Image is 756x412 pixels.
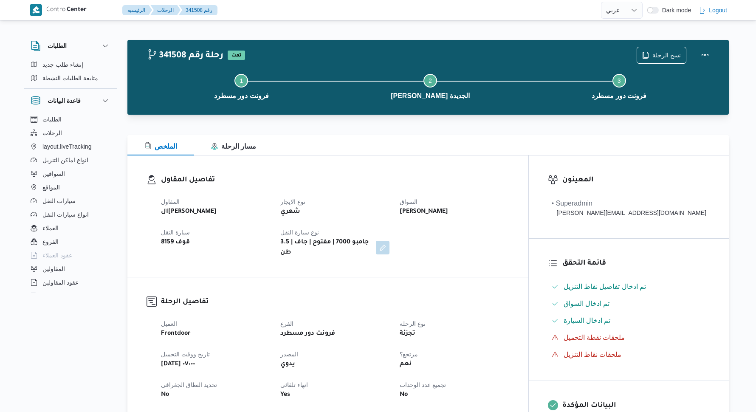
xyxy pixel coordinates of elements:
button: ملحقات نقطة التحميل [548,331,710,344]
span: الرحلات [42,128,62,138]
b: فرونت دور مسطرد [280,329,335,339]
button: تم ادخال تفاصيل نفاط التنزيل [548,280,710,293]
button: انواع اماكن التنزيل [27,153,114,167]
span: نوع الايجار [280,198,305,205]
span: عقود المقاولين [42,277,79,288]
div: الطلبات [24,58,117,88]
button: الرئيسيه [122,5,152,15]
button: 341508 رقم [179,5,217,15]
span: السواق [400,198,417,205]
span: فرونت دور مسطرد [214,91,269,101]
b: Yes [280,390,290,400]
button: عقود المقاولين [27,276,114,289]
b: جامبو 7000 | مفتوح | جاف | 3.5 طن [280,237,370,258]
span: [PERSON_NAME] الجديدة [391,91,470,101]
span: 1 [240,77,243,84]
span: تم ادخال السواق [564,300,610,307]
span: فرونت دور مسطرد [592,91,646,101]
button: الطلبات [27,113,114,126]
span: تجميع عدد الوحدات [400,381,446,388]
b: ال[PERSON_NAME] [161,207,217,217]
button: سيارات النقل [27,194,114,208]
img: X8yXhbKr1z7QwAAAABJRU5ErkJggg== [30,4,42,16]
button: نسخ الرحلة [637,47,686,64]
span: تم ادخال تفاصيل نفاط التنزيل [564,282,646,292]
span: إنشاء طلب جديد [42,59,83,70]
span: سيارات النقل [42,196,76,206]
b: تجزئة [400,329,415,339]
span: المصدر [280,351,298,358]
span: الطلبات [42,114,62,124]
div: [PERSON_NAME][EMAIL_ADDRESS][DOMAIN_NAME] [552,209,706,217]
button: متابعة الطلبات النشطة [27,71,114,85]
button: layout.liveTracking [27,140,114,153]
span: تحديد النطاق الجغرافى [161,381,217,388]
span: انهاء تلقائي [280,381,308,388]
span: ملحقات نقاط التنزيل [564,350,622,360]
span: سيارة النقل [161,229,190,236]
button: العملاء [27,221,114,235]
button: المقاولين [27,262,114,276]
span: تم ادخال السواق [564,299,610,309]
b: تمت [231,53,241,58]
span: نوع الرحله [400,320,426,327]
button: عقود العملاء [27,248,114,262]
button: الرحلات [150,5,181,15]
button: الفروع [27,235,114,248]
span: عقود العملاء [42,250,72,260]
span: مرتجع؟ [400,351,418,358]
span: الملخص [144,143,177,150]
span: ملحقات نقطة التحميل [564,333,625,343]
span: تم ادخال تفاصيل نفاط التنزيل [564,283,646,290]
span: المقاول [161,198,180,205]
span: 2 [429,77,432,84]
h2: 341508 رحلة رقم [147,51,223,62]
span: ملحقات نقاط التنزيل [564,351,622,358]
button: السواقين [27,167,114,181]
span: تم ادخال السيارة [564,317,611,324]
span: نسخ الرحلة [652,50,681,60]
button: Actions [697,47,714,64]
span: المقاولين [42,264,65,274]
span: تاريخ ووقت التحميل [161,351,210,358]
b: يدوي [280,359,295,370]
button: المواقع [27,181,114,194]
button: إنشاء طلب جديد [27,58,114,71]
span: مسار الرحلة [211,143,256,150]
span: تمت [228,51,245,60]
button: فرونت دور مسطرد [525,64,714,108]
button: انواع سيارات النقل [27,208,114,221]
span: انواع اماكن التنزيل [42,155,88,165]
button: اجهزة التليفون [27,289,114,303]
b: قوف 8159 [161,237,190,248]
b: نعم [400,359,412,370]
button: [PERSON_NAME] الجديدة [336,64,525,108]
h3: الطلبات [48,41,67,51]
h3: البيانات المؤكدة [562,400,710,412]
b: No [161,390,169,400]
b: [PERSON_NAME] [400,207,448,217]
span: المواقع [42,182,60,192]
span: العميل [161,320,177,327]
div: قاعدة البيانات [24,113,117,296]
b: شهري [280,207,300,217]
span: الفرع [280,320,293,327]
span: Dark mode [659,7,691,14]
span: السواقين [42,169,65,179]
h3: المعينون [562,175,710,186]
button: تم ادخال السيارة [548,314,710,327]
span: 3 [618,77,621,84]
span: الفروع [42,237,59,247]
b: Center [67,7,87,14]
b: No [400,390,408,400]
span: العملاء [42,223,59,233]
h3: تفاصيل المقاول [161,175,509,186]
span: • Superadmin mohamed.nabil@illa.com.eg [552,198,706,217]
h3: تفاصيل الرحلة [161,296,509,308]
h3: قاعدة البيانات [48,96,81,106]
button: الطلبات [31,41,110,51]
span: ملحقات نقطة التحميل [564,334,625,341]
h3: قائمة التحقق [562,258,710,269]
div: • Superadmin [552,198,706,209]
span: Logout [709,5,727,15]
